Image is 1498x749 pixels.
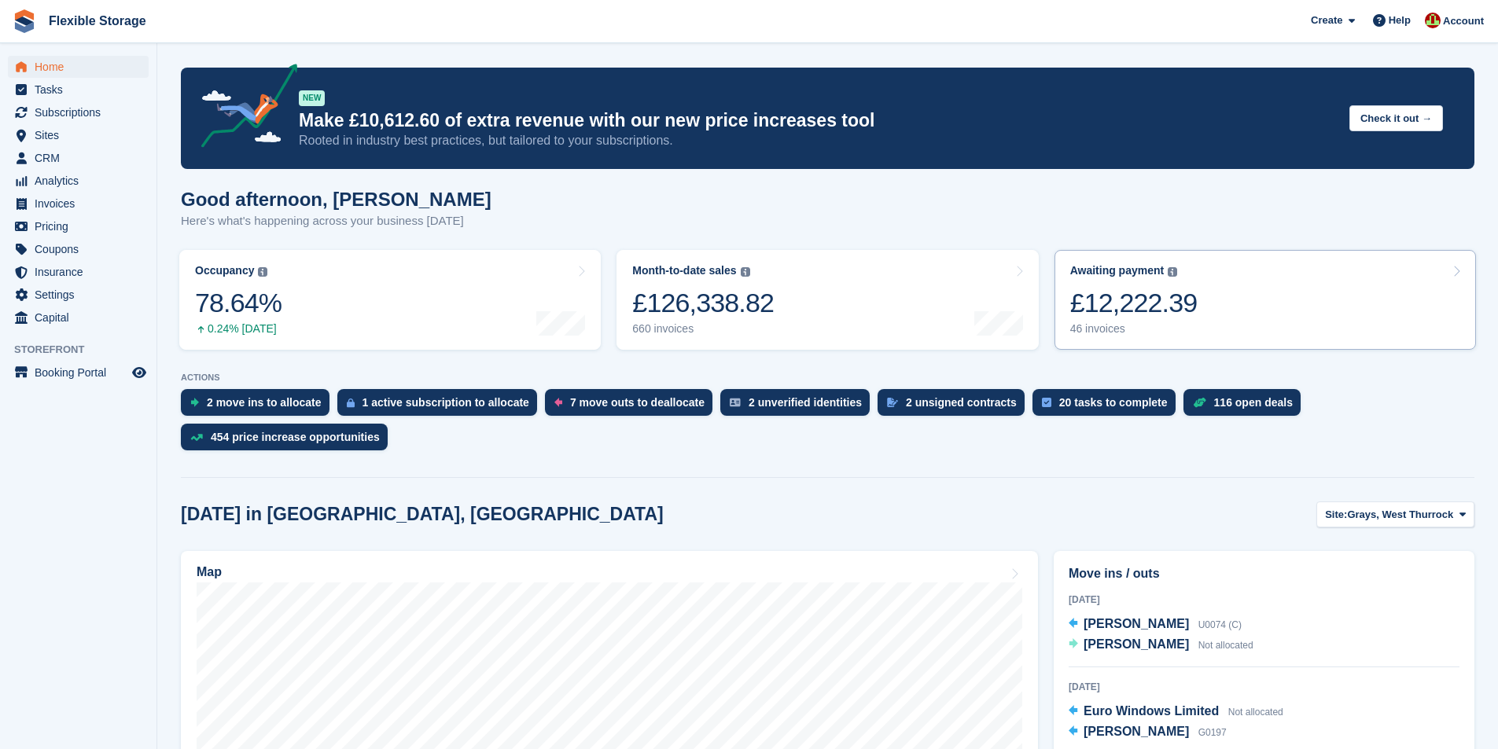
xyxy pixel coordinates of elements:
span: Grays, West Thurrock [1347,507,1453,523]
div: 2 unverified identities [749,396,862,409]
a: menu [8,79,149,101]
div: 1 active subscription to allocate [363,396,529,409]
a: 2 move ins to allocate [181,389,337,424]
span: Euro Windows Limited [1084,704,1219,718]
p: Make £10,612.60 of extra revenue with our new price increases tool [299,109,1337,132]
img: icon-info-grey-7440780725fd019a000dd9b08b2336e03edf1995a4989e88bcd33f0948082b44.svg [258,267,267,277]
span: Sites [35,124,129,146]
div: 454 price increase opportunities [211,431,380,443]
span: Pricing [35,215,129,237]
img: verify_identity-adf6edd0f0f0b5bbfe63781bf79b02c33cf7c696d77639b501bdc392416b5a36.svg [730,398,741,407]
div: Occupancy [195,264,254,277]
a: [PERSON_NAME] G0197 [1069,722,1227,743]
a: menu [8,215,149,237]
p: ACTIONS [181,373,1474,383]
span: Tasks [35,79,129,101]
span: CRM [35,147,129,169]
a: menu [8,56,149,78]
h2: Map [197,565,222,579]
button: Site: Grays, West Thurrock [1316,501,1474,527]
a: 7 move outs to deallocate [545,389,720,424]
a: menu [8,170,149,192]
span: Insurance [35,261,129,283]
h1: Good afternoon, [PERSON_NAME] [181,189,491,210]
span: Booking Portal [35,362,129,384]
a: Flexible Storage [42,8,153,34]
img: move_ins_to_allocate_icon-fdf77a2bb77ea45bf5b3d319d69a93e2d87916cf1d5bf7949dd705db3b84f3ca.svg [190,398,199,407]
h2: [DATE] in [GEOGRAPHIC_DATA], [GEOGRAPHIC_DATA] [181,504,664,525]
a: menu [8,193,149,215]
a: menu [8,147,149,169]
img: David Jones [1425,13,1441,28]
div: 78.64% [195,287,282,319]
div: 46 invoices [1070,322,1198,336]
div: NEW [299,90,325,106]
a: 2 unsigned contracts [878,389,1032,424]
span: Analytics [35,170,129,192]
div: 7 move outs to deallocate [570,396,705,409]
div: Month-to-date sales [632,264,736,277]
span: Not allocated [1198,640,1253,651]
h2: Move ins / outs [1069,564,1459,583]
a: menu [8,124,149,146]
a: 20 tasks to complete [1032,389,1183,424]
img: price-adjustments-announcement-icon-8257ccfd72463d97f412b2fc003d46551f7dbcb40ab6d574587a9cd5c0d94... [188,64,298,153]
span: Invoices [35,193,129,215]
span: Settings [35,284,129,306]
img: icon-info-grey-7440780725fd019a000dd9b08b2336e03edf1995a4989e88bcd33f0948082b44.svg [1168,267,1177,277]
span: Coupons [35,238,129,260]
span: [PERSON_NAME] [1084,637,1189,651]
img: deal-1b604bf984904fb50ccaf53a9ad4b4a5d6e5aea283cecdc64d6e3604feb123c2.svg [1193,397,1206,408]
span: G0197 [1198,727,1227,738]
div: £126,338.82 [632,287,774,319]
a: menu [8,284,149,306]
span: Subscriptions [35,101,129,123]
img: active_subscription_to_allocate_icon-d502201f5373d7db506a760aba3b589e785aa758c864c3986d89f69b8ff3... [347,398,355,408]
a: menu [8,261,149,283]
span: [PERSON_NAME] [1084,725,1189,738]
div: 0.24% [DATE] [195,322,282,336]
span: Not allocated [1228,707,1283,718]
div: 2 unsigned contracts [906,396,1017,409]
span: Home [35,56,129,78]
a: menu [8,238,149,260]
a: 1 active subscription to allocate [337,389,545,424]
a: Month-to-date sales £126,338.82 660 invoices [616,250,1038,350]
a: menu [8,362,149,384]
img: stora-icon-8386f47178a22dfd0bd8f6a31ec36ba5ce8667c1dd55bd0f319d3a0aa187defe.svg [13,9,36,33]
div: 2 move ins to allocate [207,396,322,409]
a: 454 price increase opportunities [181,424,396,458]
a: Occupancy 78.64% 0.24% [DATE] [179,250,601,350]
img: price_increase_opportunities-93ffe204e8149a01c8c9dc8f82e8f89637d9d84a8eef4429ea346261dce0b2c0.svg [190,434,203,441]
span: Account [1443,13,1484,29]
a: [PERSON_NAME] Not allocated [1069,635,1253,655]
p: Here's what's happening across your business [DATE] [181,212,491,230]
a: Awaiting payment £12,222.39 46 invoices [1054,250,1476,350]
div: 20 tasks to complete [1059,396,1168,409]
a: 2 unverified identities [720,389,878,424]
p: Rooted in industry best practices, but tailored to your subscriptions. [299,132,1337,149]
span: Help [1389,13,1411,28]
a: menu [8,101,149,123]
div: £12,222.39 [1070,287,1198,319]
img: move_outs_to_deallocate_icon-f764333ba52eb49d3ac5e1228854f67142a1ed5810a6f6cc68b1a99e826820c5.svg [554,398,562,407]
div: 660 invoices [632,322,774,336]
span: Site: [1325,507,1347,523]
img: contract_signature_icon-13c848040528278c33f63329250d36e43548de30e8caae1d1a13099fd9432cc5.svg [887,398,898,407]
a: 116 open deals [1183,389,1308,424]
div: Awaiting payment [1070,264,1165,277]
div: [DATE] [1069,593,1459,607]
span: [PERSON_NAME] [1084,617,1189,630]
span: Capital [35,307,129,329]
button: Check it out → [1349,105,1443,131]
span: Create [1311,13,1342,28]
span: Storefront [14,342,156,358]
a: menu [8,307,149,329]
span: U0074 (C) [1198,619,1242,630]
a: [PERSON_NAME] U0074 (C) [1069,615,1242,635]
div: 116 open deals [1214,396,1293,409]
img: task-75834270c22a3079a89374b754ae025e5fb1db73e45f91037f5363f120a921f8.svg [1042,398,1051,407]
img: icon-info-grey-7440780725fd019a000dd9b08b2336e03edf1995a4989e88bcd33f0948082b44.svg [741,267,750,277]
a: Euro Windows Limited Not allocated [1069,702,1283,722]
a: Preview store [130,363,149,382]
